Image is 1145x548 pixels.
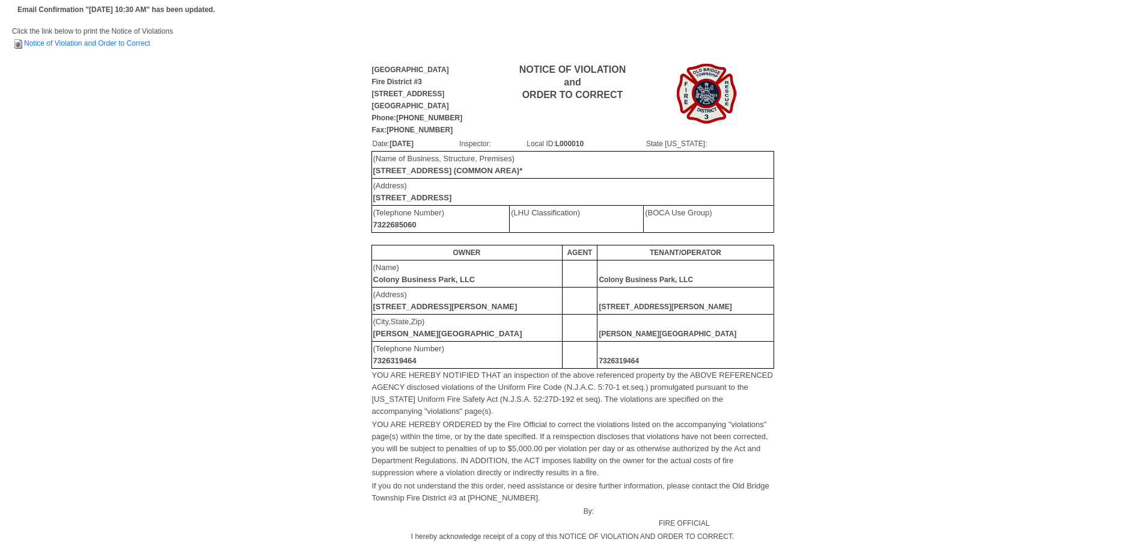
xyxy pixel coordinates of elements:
[371,505,595,530] td: By:
[12,27,173,48] span: Click the link below to print the Notice of Violations
[373,302,518,311] b: [STREET_ADDRESS][PERSON_NAME]
[373,220,417,229] b: 7322685060
[12,39,150,48] a: Notice of Violation and Order to Correct
[389,140,414,148] b: [DATE]
[650,248,721,257] b: TENANT/OPERATOR
[372,66,463,134] b: [GEOGRAPHIC_DATA] Fire District #3 [STREET_ADDRESS] [GEOGRAPHIC_DATA] Phone:[PHONE_NUMBER] Fax:[P...
[511,208,580,217] font: (LHU Classification)
[373,356,417,365] b: 7326319464
[373,344,445,365] font: (Telephone Number)
[16,2,217,17] td: Email Confirmation "[DATE] 10:30 AM" has been updated.
[677,64,737,124] img: Image
[371,530,774,543] td: I hereby acknowledge receipt of a copy of this NOTICE OF VIOLATION AND ORDER TO CORRECT.
[599,330,736,338] b: [PERSON_NAME][GEOGRAPHIC_DATA]
[373,193,452,202] b: [STREET_ADDRESS]
[373,208,445,229] font: (Telephone Number)
[373,166,523,175] b: [STREET_ADDRESS] (COMMON AREA)*
[372,481,769,502] font: If you do not understand the this order, need assistance or desire further information, please co...
[373,290,518,311] font: (Address)
[599,276,693,284] b: Colony Business Park, LLC
[372,420,768,477] font: YOU ARE HEREBY ORDERED by the Fire Official to correct the violations listed on the accompanying ...
[372,371,773,416] font: YOU ARE HEREBY NOTIFIED THAT an inspection of the above referenced property by the ABOVE REFERENC...
[373,317,522,338] font: (City,State,Zip)
[567,248,592,257] b: AGENT
[599,357,639,365] b: 7326319464
[555,140,584,148] b: L000010
[645,208,712,217] font: (BOCA Use Group)
[646,137,774,150] td: State [US_STATE]:
[526,137,646,150] td: Local ID:
[519,64,626,100] b: NOTICE OF VIOLATION and ORDER TO CORRECT
[599,303,731,311] b: [STREET_ADDRESS][PERSON_NAME]
[373,181,452,202] font: (Address)
[373,263,475,284] font: (Name)
[459,137,526,150] td: Inspector:
[373,275,475,284] b: Colony Business Park, LLC
[372,137,459,150] td: Date:
[373,154,523,175] font: (Name of Business, Structure, Premises)
[594,505,774,530] td: FIRE OFFICIAL
[373,329,522,338] b: [PERSON_NAME][GEOGRAPHIC_DATA]
[12,38,24,50] img: HTML Document
[453,248,481,257] b: OWNER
